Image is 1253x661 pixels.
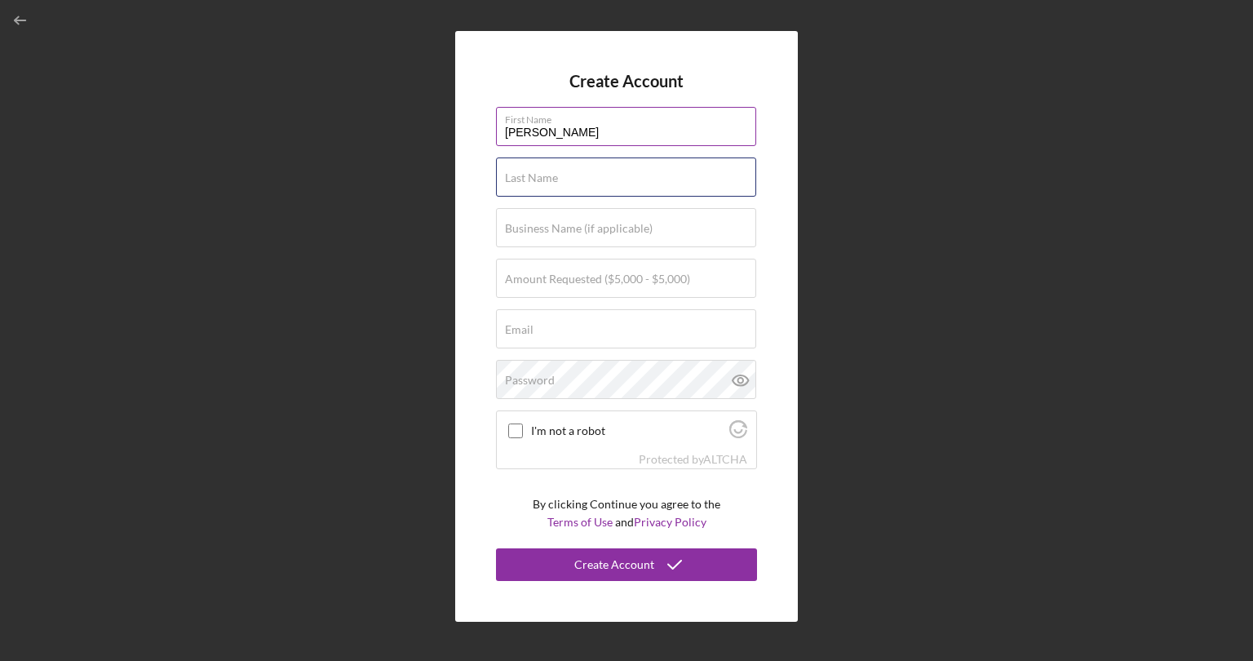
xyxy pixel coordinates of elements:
[505,108,756,126] label: First Name
[505,374,555,387] label: Password
[703,452,747,466] a: Visit Altcha.org
[729,427,747,441] a: Visit Altcha.org
[505,323,534,336] label: Email
[547,515,613,529] a: Terms of Use
[531,424,724,437] label: I'm not a robot
[574,548,654,581] div: Create Account
[569,72,684,91] h4: Create Account
[505,222,653,235] label: Business Name (if applicable)
[639,453,747,466] div: Protected by
[533,495,720,532] p: By clicking Continue you agree to the and
[505,273,690,286] label: Amount Requested ($5,000 - $5,000)
[496,548,757,581] button: Create Account
[505,171,558,184] label: Last Name
[634,515,706,529] a: Privacy Policy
